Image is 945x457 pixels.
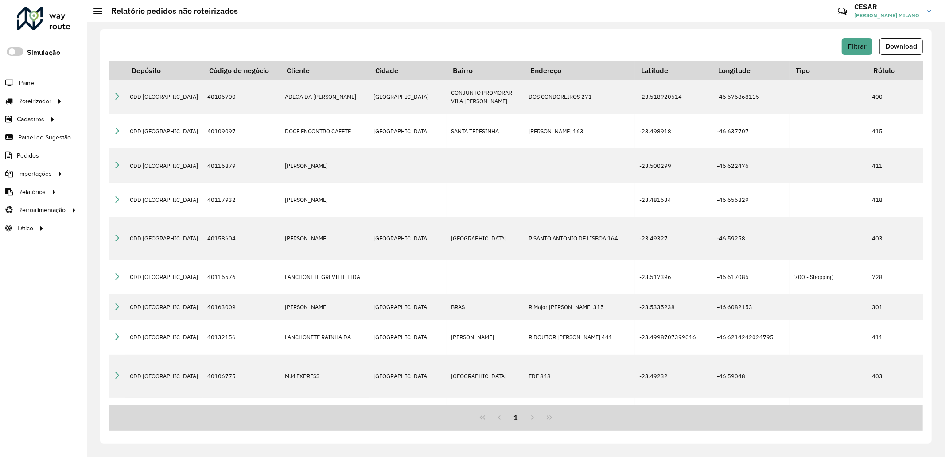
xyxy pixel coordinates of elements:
[125,183,203,217] td: CDD [GEOGRAPHIC_DATA]
[447,61,524,80] th: Bairro
[635,217,712,260] td: -23.49327
[712,61,790,80] th: Longitude
[635,148,712,183] td: -23.500299
[447,217,524,260] td: [GEOGRAPHIC_DATA]
[203,217,280,260] td: 40158604
[280,398,369,423] td: PADARIA AM
[447,320,524,355] td: [PERSON_NAME]
[524,61,635,80] th: Endereço
[447,398,524,423] td: BRAS
[203,148,280,183] td: 40116879
[447,114,524,149] td: SANTA TERESINHA
[203,61,280,80] th: Código de negócio
[635,294,712,320] td: -23.5335238
[280,80,369,114] td: ADEGA DA [PERSON_NAME]
[635,61,712,80] th: Latitude
[712,320,790,355] td: -46.6214242024795
[635,183,712,217] td: -23.481534
[447,80,524,114] td: CONJUNTO PROMORAR VILA [PERSON_NAME]
[879,38,923,55] button: Download
[635,398,712,423] td: -23.540297
[447,355,524,398] td: [GEOGRAPHIC_DATA]
[635,260,712,294] td: -23.517396
[447,294,524,320] td: BRAS
[125,320,203,355] td: CDD [GEOGRAPHIC_DATA]
[203,114,280,149] td: 40109097
[203,320,280,355] td: 40132156
[369,114,447,149] td: [GEOGRAPHIC_DATA]
[18,97,51,106] span: Roteirizador
[280,183,369,217] td: [PERSON_NAME]
[712,217,790,260] td: -46.59258
[203,260,280,294] td: 40116576
[125,294,203,320] td: CDD [GEOGRAPHIC_DATA]
[369,355,447,398] td: [GEOGRAPHIC_DATA]
[848,43,867,50] span: Filtrar
[280,148,369,183] td: [PERSON_NAME]
[280,61,369,80] th: Cliente
[508,409,525,426] button: 1
[524,114,635,149] td: [PERSON_NAME] 163
[18,133,71,142] span: Painel de Sugestão
[369,320,447,355] td: [GEOGRAPHIC_DATA]
[125,61,203,80] th: Depósito
[635,80,712,114] td: -23.518920514
[17,115,44,124] span: Cadastros
[203,80,280,114] td: 40106700
[369,217,447,260] td: [GEOGRAPHIC_DATA]
[369,294,447,320] td: [GEOGRAPHIC_DATA]
[17,151,39,160] span: Pedidos
[833,2,852,21] a: Contato Rápido
[125,114,203,149] td: CDD [GEOGRAPHIC_DATA]
[524,320,635,355] td: R DOUTOR [PERSON_NAME] 441
[18,205,66,215] span: Retroalimentação
[524,398,635,423] td: VISCONDE DE PARNAIBA 3198
[280,294,369,320] td: [PERSON_NAME]
[203,183,280,217] td: 40117932
[712,80,790,114] td: -46.576868115
[524,294,635,320] td: R Major [PERSON_NAME] 315
[125,80,203,114] td: CDD [GEOGRAPHIC_DATA]
[712,398,790,423] td: -46.597247
[19,78,35,88] span: Painel
[280,355,369,398] td: M.M EXPRESS
[854,12,921,19] span: [PERSON_NAME] MILANO
[280,320,369,355] td: LANCHONETE RAINHA DA
[635,114,712,149] td: -23.498918
[712,260,790,294] td: -46.617085
[203,355,280,398] td: 40106775
[524,217,635,260] td: R SANTO ANTONIO DE LISBOA 164
[102,6,238,16] h2: Relatório pedidos não roteirizados
[635,320,712,355] td: -23.4998707399016
[27,47,60,58] label: Simulação
[125,355,203,398] td: CDD [GEOGRAPHIC_DATA]
[280,260,369,294] td: LANCHONETE GREVILLE LTDA
[854,3,921,11] h3: CESAR
[125,148,203,183] td: CDD [GEOGRAPHIC_DATA]
[712,355,790,398] td: -46.59048
[635,355,712,398] td: -23.49232
[125,217,203,260] td: CDD [GEOGRAPHIC_DATA]
[369,80,447,114] td: [GEOGRAPHIC_DATA]
[280,114,369,149] td: DOCE ENCONTRO CAFETE
[712,114,790,149] td: -46.637707
[203,398,280,423] td: 40112815
[18,187,46,197] span: Relatórios
[203,294,280,320] td: 40163009
[17,224,33,233] span: Tático
[524,80,635,114] td: DOS CONDOREIROS 271
[18,169,52,178] span: Importações
[125,260,203,294] td: CDD [GEOGRAPHIC_DATA]
[842,38,872,55] button: Filtrar
[524,355,635,398] td: EDE 848
[369,398,447,423] td: [GEOGRAPHIC_DATA]
[885,43,917,50] span: Download
[712,148,790,183] td: -46.622476
[712,183,790,217] td: -46.655829
[790,61,867,80] th: Tipo
[125,398,203,423] td: CDD [GEOGRAPHIC_DATA]
[280,217,369,260] td: [PERSON_NAME]
[369,61,447,80] th: Cidade
[712,294,790,320] td: -46.6082153
[790,260,867,294] td: 700 - Shopping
